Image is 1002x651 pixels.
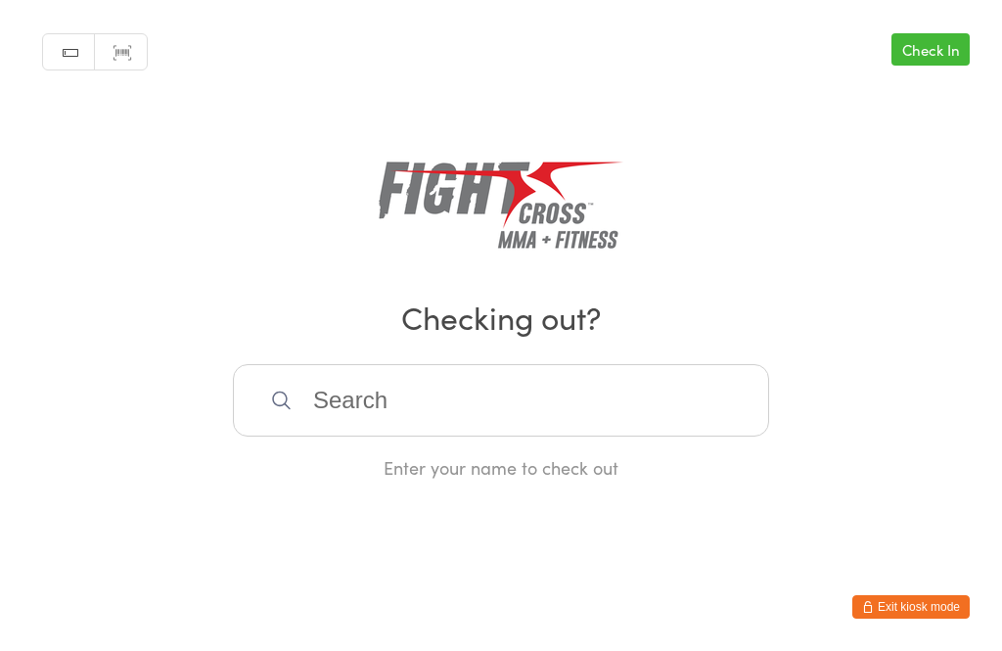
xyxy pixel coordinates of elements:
h2: Checking out? [20,295,982,339]
button: Exit kiosk mode [852,595,970,619]
a: Check In [891,33,970,66]
div: Enter your name to check out [233,455,769,480]
img: thumb_logo.png [379,130,623,267]
input: Search [233,364,769,437]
